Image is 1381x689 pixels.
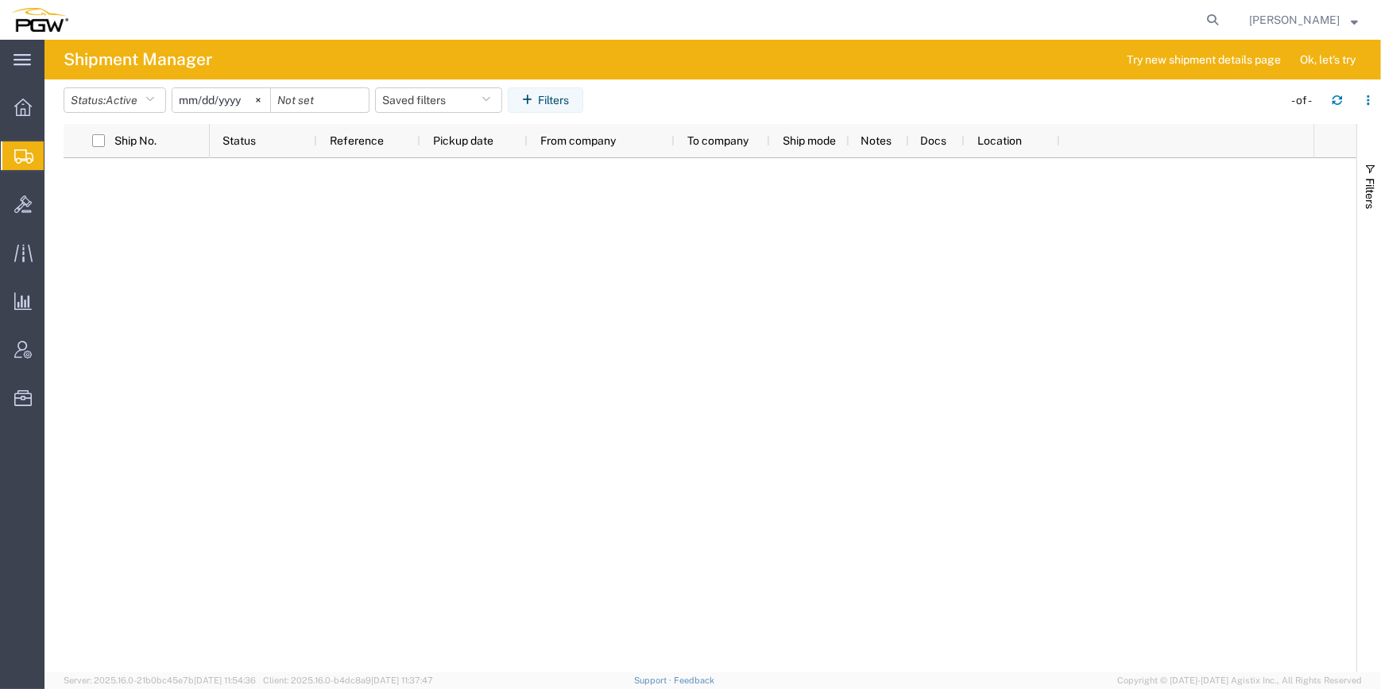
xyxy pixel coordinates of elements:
[1117,674,1362,687] span: Copyright © [DATE]-[DATE] Agistix Inc., All Rights Reserved
[1249,11,1340,29] span: Ksenia Gushchina-Kerecz
[540,134,616,147] span: From company
[433,134,493,147] span: Pickup date
[64,675,256,685] span: Server: 2025.16.0-21b0bc45e7b
[1286,47,1369,72] button: Ok, let's try
[687,134,749,147] span: To company
[1127,52,1281,68] span: Try new shipment details page
[634,675,674,685] a: Support
[64,40,212,79] h4: Shipment Manager
[371,675,433,685] span: [DATE] 11:37:47
[114,134,157,147] span: Ship No.
[1248,10,1359,29] button: [PERSON_NAME]
[330,134,384,147] span: Reference
[783,134,836,147] span: Ship mode
[508,87,583,113] button: Filters
[11,8,68,32] img: logo
[1291,92,1319,109] div: - of -
[1364,178,1376,209] span: Filters
[674,675,714,685] a: Feedback
[263,675,433,685] span: Client: 2025.16.0-b4dc8a9
[375,87,502,113] button: Saved filters
[172,88,270,112] input: Not set
[106,94,137,106] span: Active
[271,88,369,112] input: Not set
[222,134,256,147] span: Status
[977,134,1022,147] span: Location
[64,87,166,113] button: Status:Active
[921,134,947,147] span: Docs
[194,675,256,685] span: [DATE] 11:54:36
[861,134,892,147] span: Notes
